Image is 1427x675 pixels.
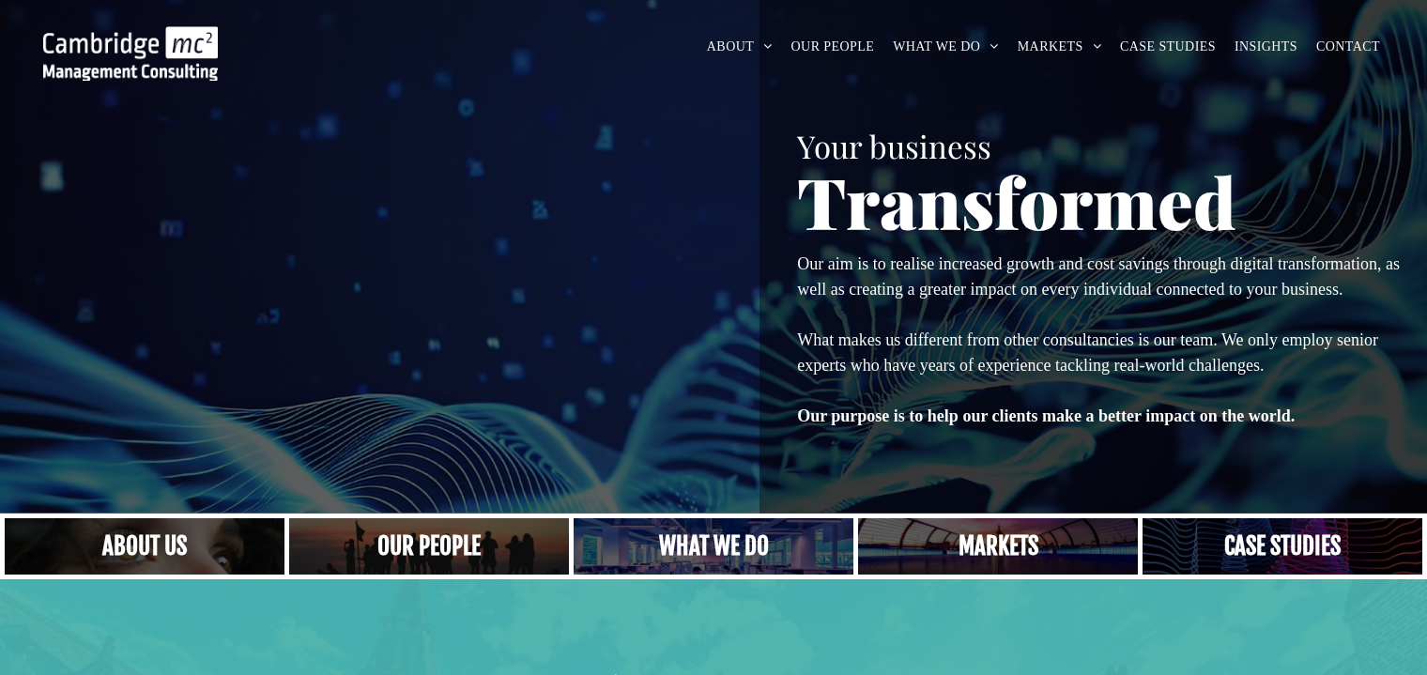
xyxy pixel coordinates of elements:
span: Your business [797,125,991,166]
strong: Our purpose is to help our clients make a better impact on the world. [797,407,1295,425]
span: Transformed [797,154,1236,248]
a: A yoga teacher lifting his whole body off the ground in the peacock pose [574,518,853,575]
a: MARKETS [1008,32,1111,61]
span: Our aim is to realise increased growth and cost savings through digital transformation, as well a... [797,254,1400,299]
a: CASE STUDIES [1111,32,1225,61]
a: ABOUT [698,32,782,61]
a: A crowd in silhouette at sunset, on a rise or lookout point [289,518,569,575]
a: OUR PEOPLE [782,32,884,61]
a: CONTACT [1307,32,1389,61]
span: What makes us different from other consultancies is our team. We only employ senior experts who h... [797,330,1378,375]
a: WHAT WE DO [883,32,1008,61]
img: Go to Homepage [43,26,218,81]
a: INSIGHTS [1225,32,1307,61]
a: Close up of woman's face, centered on her eyes [5,518,284,575]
